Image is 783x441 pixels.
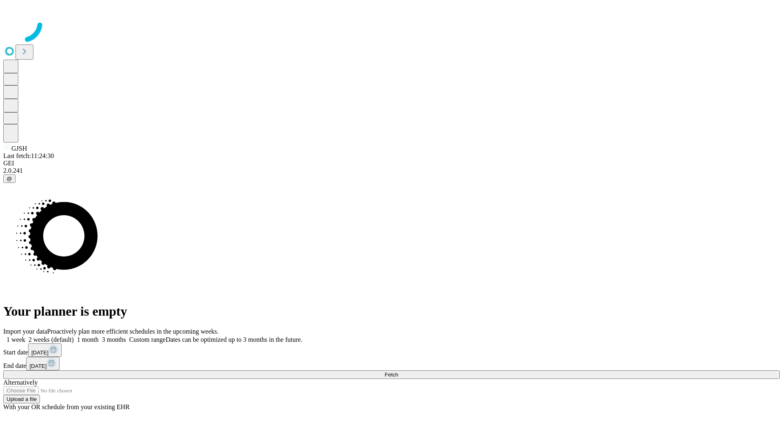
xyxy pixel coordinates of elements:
[3,403,130,410] span: With your OR schedule from your existing EHR
[385,372,398,378] span: Fetch
[3,167,780,174] div: 2.0.241
[47,328,219,335] span: Proactively plan more efficient schedules in the upcoming weeks.
[28,343,62,357] button: [DATE]
[7,336,25,343] span: 1 week
[129,336,166,343] span: Custom range
[3,379,38,386] span: Alternatively
[3,343,780,357] div: Start date
[3,160,780,167] div: GEI
[3,395,40,403] button: Upload a file
[11,145,27,152] span: GJSH
[31,350,49,356] span: [DATE]
[3,370,780,379] button: Fetch
[77,336,99,343] span: 1 month
[7,176,12,182] span: @
[3,328,47,335] span: Import your data
[3,152,54,159] span: Last fetch: 11:24:30
[29,336,74,343] span: 2 weeks (default)
[102,336,126,343] span: 3 months
[3,357,780,370] div: End date
[3,304,780,319] h1: Your planner is empty
[3,174,15,183] button: @
[166,336,302,343] span: Dates can be optimized up to 3 months in the future.
[26,357,60,370] button: [DATE]
[29,363,46,369] span: [DATE]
